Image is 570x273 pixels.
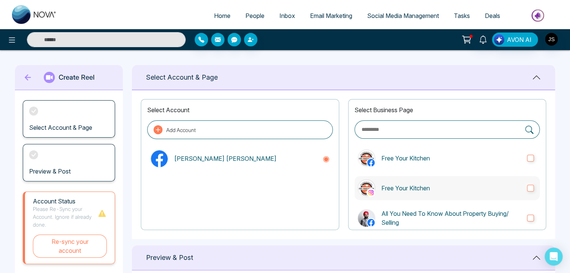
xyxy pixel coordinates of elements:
span: Inbox [279,12,295,19]
img: Lead Flow [494,34,504,45]
img: Free Your Kitchen [358,150,375,167]
a: Deals [477,9,508,23]
p: Select Account [147,105,332,114]
img: Free Your Kitchen [358,180,375,197]
p: Please Re-Sync your Account. Ignore if already done. [33,205,97,228]
span: Home [214,12,230,19]
a: Home [207,9,238,23]
a: People [238,9,272,23]
img: Nova CRM Logo [12,5,57,24]
span: AVON AI [507,35,532,44]
a: Tasks [446,9,477,23]
button: AVON AI [492,33,538,47]
img: instagram [367,189,375,196]
span: Deals [485,12,500,19]
p: Add Account [166,126,196,134]
h1: Preview & Post [146,254,193,262]
h3: Preview & Post [29,168,71,175]
input: instagramFree Your KitchenFree Your Kitchen [527,185,534,191]
h1: Account Status [33,198,97,205]
p: Free Your Kitchen [381,154,521,163]
span: People [245,12,264,19]
a: Email Marketing [303,9,360,23]
img: Market-place.gif [511,7,566,24]
a: Social Media Management [360,9,446,23]
a: Inbox [272,9,303,23]
input: Free Your KitchenFree Your Kitchen [527,155,534,162]
img: All You Need To Know About Property Buying/ Selling [358,210,375,227]
p: [PERSON_NAME] [PERSON_NAME] [174,154,316,163]
img: User Avatar [545,33,558,46]
p: Select Business Page [354,105,540,114]
h1: Select Account & Page [146,73,218,82]
h3: Select Account & Page [29,124,92,131]
button: Add Account [147,120,332,139]
div: Open Intercom Messenger [545,248,563,266]
span: Tasks [454,12,470,19]
input: All You Need To Know About Property Buying/ SellingAll You Need To Know About Property Buying/ Se... [527,215,534,221]
span: Email Marketing [310,12,352,19]
button: Re-sync your account [33,234,107,258]
h1: Create Reel [59,73,95,82]
p: Free Your Kitchen [381,184,521,193]
p: All You Need To Know About Property Buying/ Selling [381,209,521,227]
span: Social Media Management [367,12,439,19]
